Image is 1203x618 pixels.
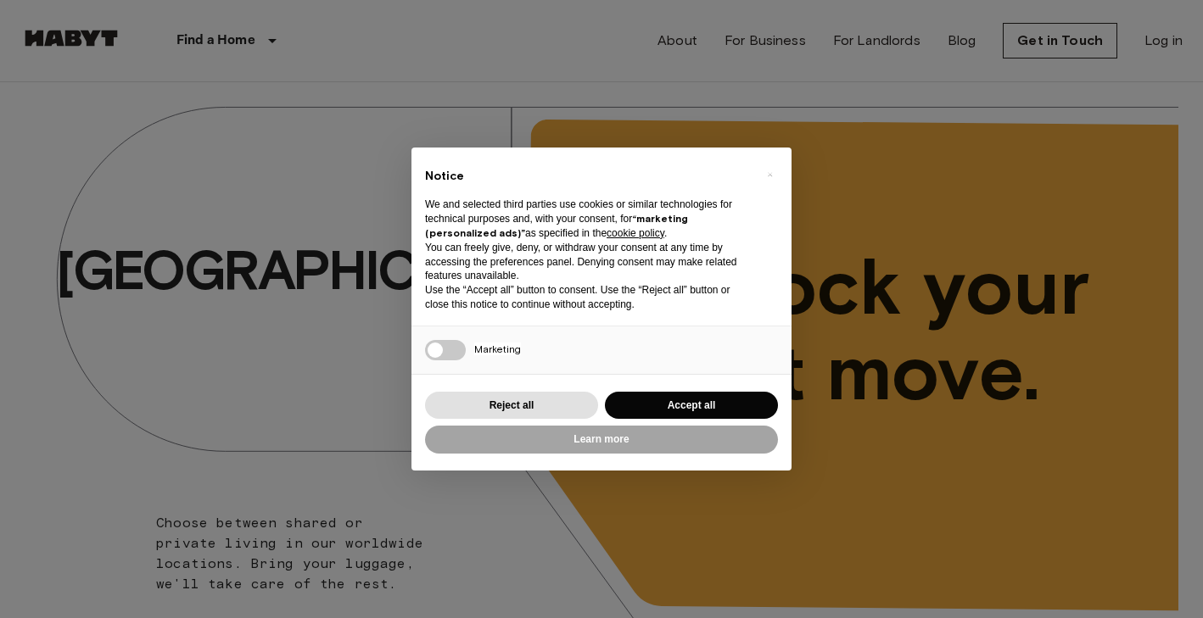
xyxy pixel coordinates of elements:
[425,283,751,312] p: Use the “Accept all” button to consent. Use the “Reject all” button or close this notice to conti...
[607,227,664,239] a: cookie policy
[425,241,751,283] p: You can freely give, deny, or withdraw your consent at any time by accessing the preferences pane...
[425,392,598,420] button: Reject all
[425,168,751,185] h2: Notice
[425,426,778,454] button: Learn more
[605,392,778,420] button: Accept all
[425,212,688,239] strong: “marketing (personalized ads)”
[474,342,521,355] span: Marketing
[767,164,773,185] span: ×
[756,161,783,188] button: Close this notice
[425,198,751,240] p: We and selected third parties use cookies or similar technologies for technical purposes and, wit...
